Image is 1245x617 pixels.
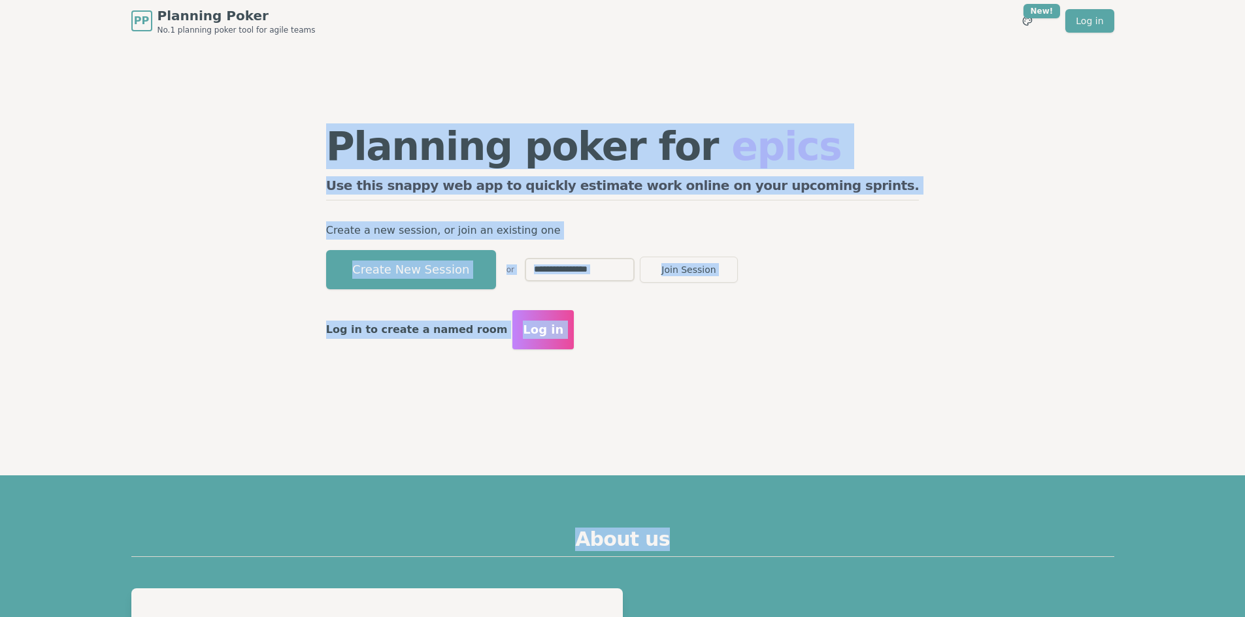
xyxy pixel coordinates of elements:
a: PPPlanning PokerNo.1 planning poker tool for agile teams [131,7,316,35]
p: Create a new session, or join an existing one [326,221,920,240]
button: Log in [512,310,574,349]
h2: Use this snappy web app to quickly estimate work online on your upcoming sprints. [326,176,920,200]
span: PP [134,13,149,29]
a: Log in [1065,9,1114,33]
span: epics [731,123,841,169]
button: Create New Session [326,250,496,289]
span: No.1 planning poker tool for agile teams [158,25,316,35]
span: or [506,264,514,275]
span: Log in [523,321,563,339]
span: Planning Poker [158,7,316,25]
p: Log in to create a named room [326,321,508,339]
div: New! [1023,4,1061,18]
h1: Planning poker for [326,127,920,166]
button: Join Session [640,257,738,283]
button: New! [1016,9,1039,33]
h2: About us [131,528,1114,557]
